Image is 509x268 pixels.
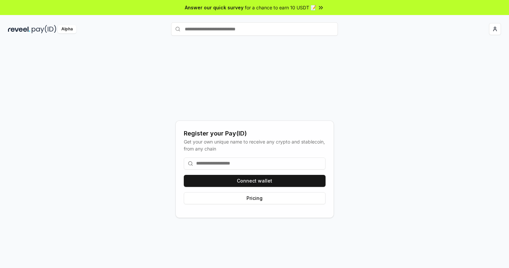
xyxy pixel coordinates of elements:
button: Pricing [184,192,326,204]
span: for a chance to earn 10 USDT 📝 [245,4,316,11]
img: pay_id [32,25,56,33]
div: Get your own unique name to receive any crypto and stablecoin, from any chain [184,138,326,152]
button: Connect wallet [184,175,326,187]
span: Answer our quick survey [185,4,243,11]
div: Alpha [58,25,76,33]
img: reveel_dark [8,25,30,33]
div: Register your Pay(ID) [184,129,326,138]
